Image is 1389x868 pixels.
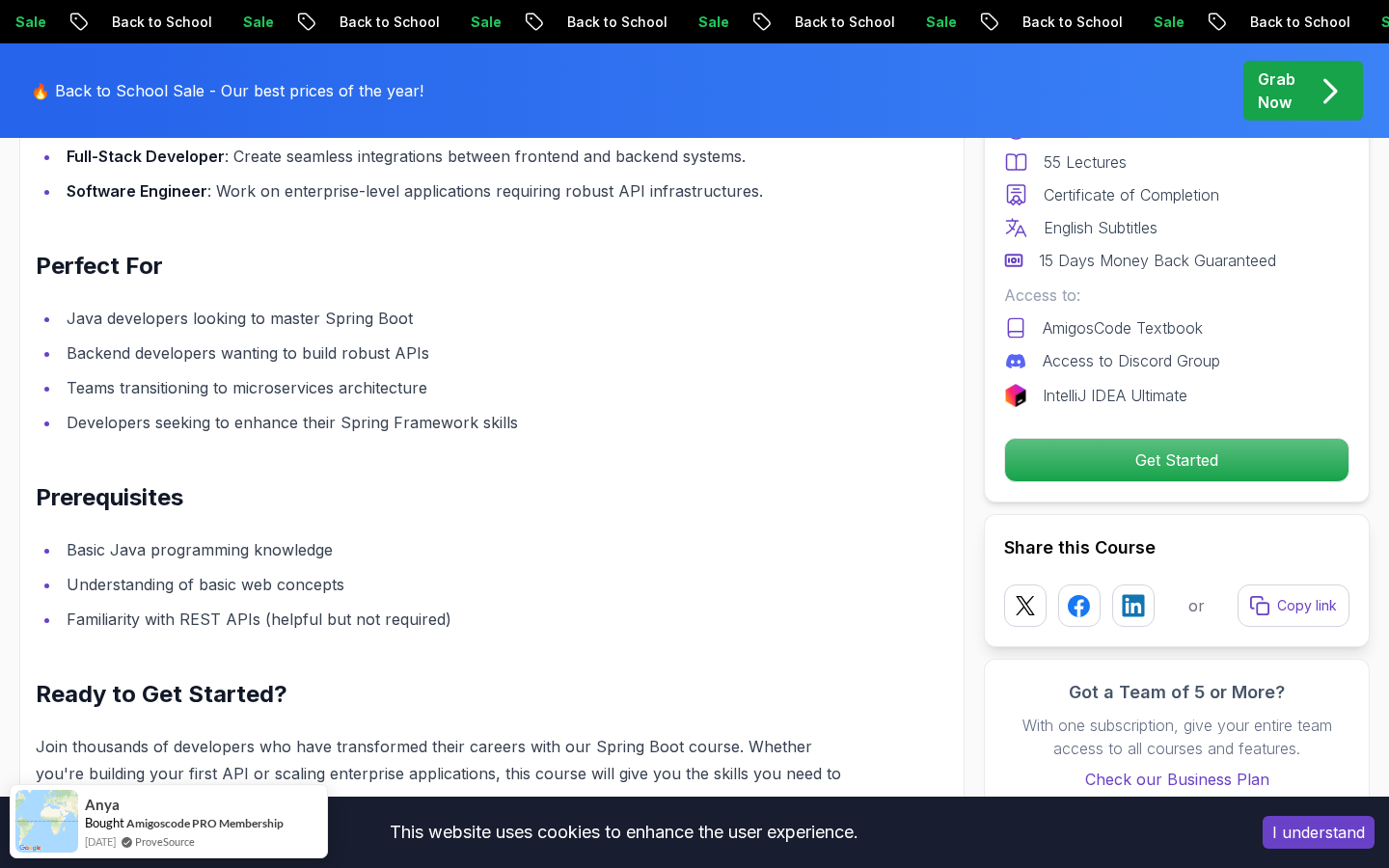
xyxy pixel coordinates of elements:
[415,13,477,32] p: Sale
[67,147,225,166] strong: Full-Stack Developer
[1004,384,1027,407] img: jetbrains logo
[1044,150,1127,174] p: 55 Lectures
[1098,13,1159,32] p: Sale
[187,13,249,32] p: Sale
[14,811,1234,854] div: This website uses cookies to enhance the user experience.
[85,815,124,830] span: Bought
[61,305,857,332] li: Java developers looking to master Spring Boot
[126,815,284,831] a: Amigoscode PRO Membership
[61,143,857,170] li: : Create seamless integrations between frontend and backend systems.
[1043,384,1187,407] p: IntelliJ IDEA Ultimate
[1043,349,1220,372] p: Access to Discord Group
[61,606,857,633] li: Familiarity with REST APIs (helpful but not required)
[61,374,857,401] li: Teams transitioning to microservices architecture
[1263,816,1375,849] button: Accept cookies
[36,733,857,814] p: Join thousands of developers who have transformed their careers with our Spring Boot course. Whet...
[36,482,857,513] h2: Prerequisites
[1277,596,1337,615] p: Copy link
[1039,249,1276,272] p: 15 Days Money Back Guaranteed
[1004,714,1349,760] p: With one subscription, give your entire team access to all courses and features.
[15,790,78,853] img: provesource social proof notification image
[1258,68,1295,114] p: Grab Now
[1004,768,1349,791] a: Check our Business Plan
[36,251,857,282] h2: Perfect For
[1044,183,1219,206] p: Certificate of Completion
[61,409,857,436] li: Developers seeking to enhance their Spring Framework skills
[56,13,187,32] p: Back to School
[61,177,857,204] li: : Work on enterprise-level applications requiring robust API infrastructures.
[1044,216,1157,239] p: English Subtitles
[1238,584,1349,627] button: Copy link
[85,833,116,850] span: [DATE]
[61,536,857,563] li: Basic Java programming knowledge
[511,13,642,32] p: Back to School
[1004,438,1349,482] button: Get Started
[642,13,704,32] p: Sale
[739,13,870,32] p: Back to School
[1005,439,1348,481] p: Get Started
[1004,534,1349,561] h2: Share this Course
[36,679,857,710] h2: Ready to Get Started?
[1325,13,1387,32] p: Sale
[135,833,195,850] a: ProveSource
[85,797,120,813] span: Anya
[967,13,1098,32] p: Back to School
[284,13,415,32] p: Back to School
[1188,594,1205,617] p: or
[1004,284,1349,307] p: Access to:
[67,181,207,201] strong: Software Engineer
[1194,13,1325,32] p: Back to School
[31,79,423,102] p: 🔥 Back to School Sale - Our best prices of the year!
[1043,316,1203,339] p: AmigosCode Textbook
[61,339,857,366] li: Backend developers wanting to build robust APIs
[61,571,857,598] li: Understanding of basic web concepts
[870,13,932,32] p: Sale
[1004,679,1349,706] h3: Got a Team of 5 or More?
